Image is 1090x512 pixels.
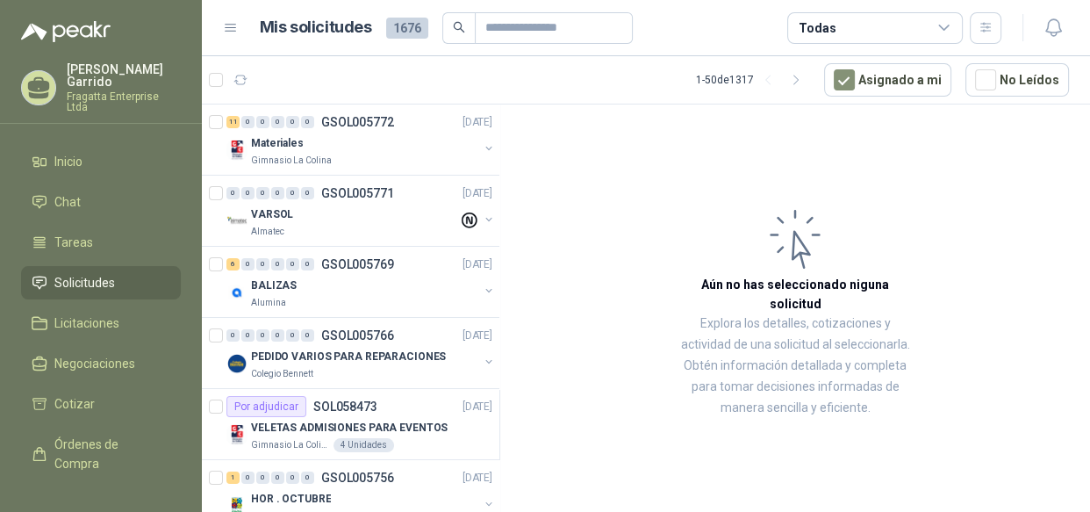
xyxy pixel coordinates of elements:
[226,187,240,199] div: 0
[271,472,284,484] div: 0
[54,314,119,333] span: Licitaciones
[251,349,446,365] p: PEDIDO VARIOS PARA REPARACIONES
[271,329,284,342] div: 0
[463,328,492,344] p: [DATE]
[321,472,394,484] p: GSOL005756
[54,152,82,171] span: Inicio
[54,192,81,212] span: Chat
[226,325,496,381] a: 0 0 0 0 0 0 GSOL005766[DATE] Company LogoPEDIDO VARIOS PARA REPARACIONESColegio Bennett
[251,438,330,452] p: Gimnasio La Colina
[251,135,304,152] p: Materiales
[241,472,255,484] div: 0
[251,154,332,168] p: Gimnasio La Colina
[21,387,181,421] a: Cotizar
[21,21,111,42] img: Logo peakr
[301,329,314,342] div: 0
[965,63,1069,97] button: No Leídos
[333,438,394,452] div: 4 Unidades
[321,258,394,270] p: GSOL005769
[301,187,314,199] div: 0
[286,187,299,199] div: 0
[226,282,247,303] img: Company Logo
[453,21,465,33] span: search
[256,258,269,270] div: 0
[54,435,164,473] span: Órdenes de Compra
[286,329,299,342] div: 0
[251,491,331,508] p: HOR . OCTUBRE
[251,420,448,436] p: VELETAS ADMISIONES PARA EVENTOS
[313,400,377,413] p: SOL058473
[54,394,95,414] span: Cotizar
[386,18,428,39] span: 1676
[226,472,240,484] div: 1
[696,66,810,94] div: 1 - 50 de 1317
[676,275,914,314] h3: Aún no has seleccionado niguna solicitud
[676,314,914,419] p: Explora los detalles, cotizaciones y actividad de una solicitud al seleccionarla. Obtén informaci...
[241,329,255,342] div: 0
[226,254,496,310] a: 6 0 0 0 0 0 GSOL005769[DATE] Company LogoBALIZASAlumina
[21,428,181,480] a: Órdenes de Compra
[54,273,115,292] span: Solicitudes
[321,329,394,342] p: GSOL005766
[226,329,240,342] div: 0
[251,367,313,381] p: Colegio Bennett
[226,424,247,445] img: Company Logo
[226,140,247,161] img: Company Logo
[251,278,297,294] p: BALIZAS
[256,472,269,484] div: 0
[321,116,394,128] p: GSOL005772
[54,354,135,373] span: Negociaciones
[824,63,951,97] button: Asignado a mi
[463,470,492,487] p: [DATE]
[301,258,314,270] div: 0
[260,15,372,40] h1: Mis solicitudes
[251,225,284,239] p: Almatec
[21,185,181,219] a: Chat
[463,256,492,273] p: [DATE]
[799,18,835,38] div: Todas
[463,114,492,131] p: [DATE]
[21,145,181,178] a: Inicio
[271,258,284,270] div: 0
[241,116,255,128] div: 0
[21,226,181,259] a: Tareas
[226,396,306,417] div: Por adjudicar
[256,329,269,342] div: 0
[463,399,492,415] p: [DATE]
[251,206,293,223] p: VARSOL
[54,233,93,252] span: Tareas
[256,116,269,128] div: 0
[226,183,496,239] a: 0 0 0 0 0 0 GSOL005771[DATE] Company LogoVARSOLAlmatec
[67,91,181,112] p: Fragatta Enterprise Ltda
[271,116,284,128] div: 0
[251,296,286,310] p: Alumina
[241,187,255,199] div: 0
[226,258,240,270] div: 6
[67,63,181,88] p: [PERSON_NAME] Garrido
[21,347,181,380] a: Negociaciones
[286,258,299,270] div: 0
[256,187,269,199] div: 0
[286,472,299,484] div: 0
[226,211,247,232] img: Company Logo
[301,116,314,128] div: 0
[226,116,240,128] div: 11
[301,472,314,484] div: 0
[21,266,181,299] a: Solicitudes
[241,258,255,270] div: 0
[226,112,496,168] a: 11 0 0 0 0 0 GSOL005772[DATE] Company LogoMaterialesGimnasio La Colina
[202,389,499,460] a: Por adjudicarSOL058473[DATE] Company LogoVELETAS ADMISIONES PARA EVENTOSGimnasio La Colina4 Unidades
[286,116,299,128] div: 0
[21,306,181,340] a: Licitaciones
[226,353,247,374] img: Company Logo
[271,187,284,199] div: 0
[463,185,492,202] p: [DATE]
[321,187,394,199] p: GSOL005771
